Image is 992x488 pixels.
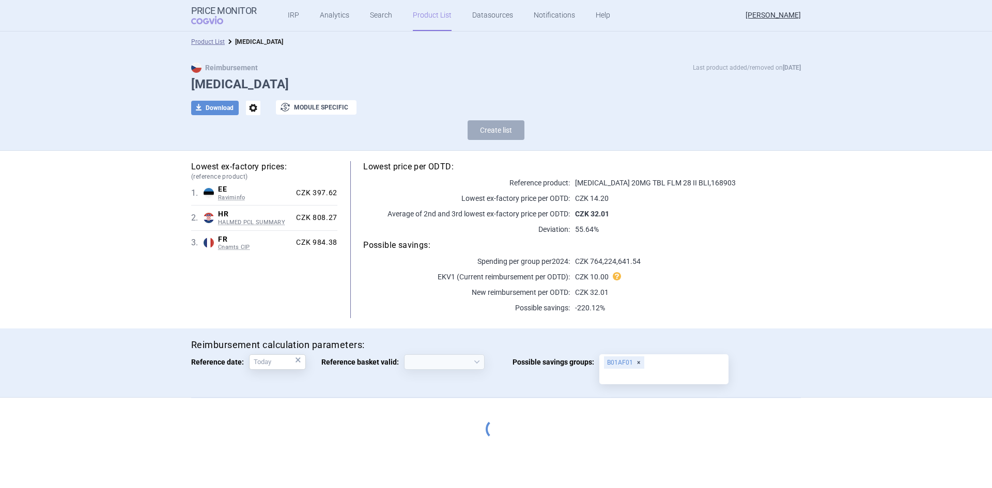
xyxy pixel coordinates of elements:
[363,256,570,266] p: Spending per group per 2024 :
[218,194,292,201] span: Raviminfo
[191,6,257,25] a: Price MonitorCOGVIO
[783,64,801,71] strong: [DATE]
[191,64,258,72] strong: Reimbursement
[292,188,337,198] div: CZK 397.62
[191,172,337,181] span: (reference product)
[363,161,801,172] h5: Lowest price per ODTD:
[191,6,257,16] strong: Price Monitor
[218,185,292,194] span: EE
[225,37,283,47] li: Xarelto
[363,287,570,297] p: New reimbursement per ODTD:
[191,339,801,352] h4: Reimbursement calculation parameters:
[570,224,801,234] p: 55.64%
[363,240,801,251] h5: Possible savings:
[191,237,204,249] span: 3 .
[321,354,404,370] span: Reference basket valid:
[570,287,801,297] p: CZK 32.01
[191,161,337,181] h5: Lowest ex-factory prices:
[218,210,292,219] span: HR
[204,188,214,198] img: Estonia
[191,62,202,73] img: CZ
[363,193,570,203] p: Lowest ex-factory price per ODTD:
[191,354,249,370] span: Reference date:
[575,210,609,218] strong: CZK 32.01
[191,37,225,47] li: Product List
[363,178,570,188] p: Reference product:
[295,354,301,366] div: ×
[292,238,337,247] div: CZK 984.38
[218,235,292,244] span: FR
[235,38,283,45] strong: [MEDICAL_DATA]
[191,77,801,92] h1: [MEDICAL_DATA]
[363,224,570,234] p: Deviation:
[604,356,644,369] div: B01AF01
[363,272,570,282] p: EKV1 (Current reimbursement per ODTD):
[570,193,801,203] p: CZK 14.20
[603,370,725,383] input: Possible savings groups:B01AF01
[218,244,292,251] span: Cnamts CIP
[191,101,239,115] button: Download
[363,209,570,219] p: Average of 2nd and 3rd lowest ex-factory price per ODTD:
[570,256,801,266] p: CZK 764,224,641.54
[292,213,337,223] div: CZK 808.27
[570,303,801,313] p: -220.12%
[191,212,204,224] span: 2 .
[693,62,801,73] p: Last product added/removed on
[218,219,292,226] span: HALMED PCL SUMMARY
[404,354,485,370] select: Reference basket valid:
[191,16,238,24] span: COGVIO
[276,100,357,115] button: Module specific
[468,120,524,140] button: Create list
[204,238,214,248] img: France
[513,354,599,370] span: Possible savings groups:
[191,187,204,199] span: 1 .
[570,272,801,282] p: CZK 10.00
[249,354,306,370] input: Reference date:×
[363,303,570,313] p: Possible savings:
[204,213,214,223] img: Croatia
[191,38,225,45] a: Product List
[570,178,801,188] p: [MEDICAL_DATA] 20MG TBL FLM 28 II BLI , 168903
